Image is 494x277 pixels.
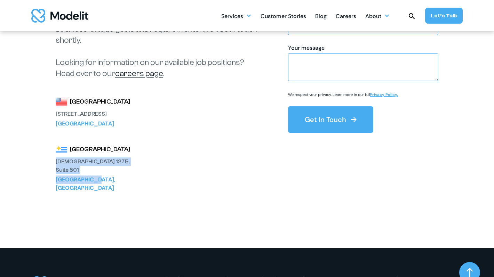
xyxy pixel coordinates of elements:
div: Careers [336,10,356,24]
a: Customer Stories [261,9,306,23]
p: Let’s talk sales! Reach out [DATE] and we’ll connect you with the right certified Modelit experts... [56,1,261,79]
div: [DEMOGRAPHIC_DATA] 1275, Suite 501 [56,157,132,174]
div: Get In Touch [305,115,346,124]
div: Let’s Talk [431,12,457,19]
div: [GEOGRAPHIC_DATA] [70,145,130,154]
div: Your message [288,44,438,52]
img: arrow right [350,115,358,124]
div: [STREET_ADDRESS] [56,110,132,118]
button: Get In Touch [288,106,373,133]
div: [GEOGRAPHIC_DATA] [70,97,130,107]
div: [GEOGRAPHIC_DATA], [GEOGRAPHIC_DATA] [56,176,132,192]
p: We respect your privacy. Learn more in our full [288,92,398,97]
div: About [365,10,381,24]
a: Careers [336,9,356,23]
div: [GEOGRAPHIC_DATA] [56,120,132,128]
a: Blog [315,9,327,23]
div: Services [221,9,252,23]
a: home [31,9,88,23]
img: modelit logo [31,9,88,23]
a: Let’s Talk [425,8,463,24]
div: About [365,9,390,23]
a: careers page [115,69,163,78]
div: Services [221,10,243,24]
a: Privacy Policy. [370,92,398,97]
div: Blog [315,10,327,24]
div: Customer Stories [261,10,306,24]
